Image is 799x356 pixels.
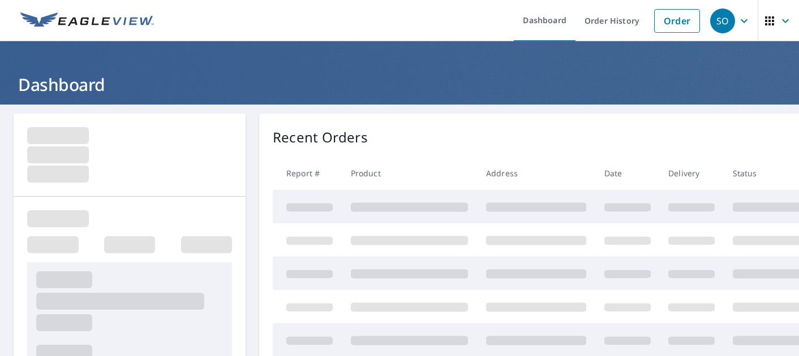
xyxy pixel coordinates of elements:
th: Address [477,157,595,190]
div: SO [710,8,735,33]
a: Order [654,9,700,33]
th: Delivery [659,157,724,190]
th: Product [342,157,477,190]
h1: Dashboard [14,73,785,96]
p: Recent Orders [273,127,368,147]
th: Report # [273,157,342,190]
img: EV Logo [20,12,154,29]
th: Date [595,157,660,190]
